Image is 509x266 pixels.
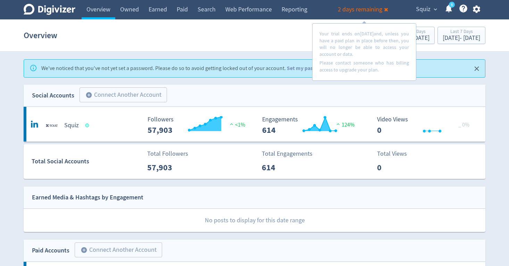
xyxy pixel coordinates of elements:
button: Last 7 Days[DATE]- [DATE] [437,27,485,44]
span: Data last synced: 8 Sep 2025, 12:02am (AEST) [85,123,91,127]
text: 5 [451,2,453,7]
img: Squiz undefined [45,119,59,132]
span: _ 0% [458,121,469,128]
a: 5 [449,2,455,8]
div: Total Social Accounts [32,156,142,166]
div: Social Accounts [32,91,74,101]
p: Please contact someone who has billing access to upgrade your plan. [319,60,409,73]
img: positive-performance.svg [228,121,235,127]
img: positive-performance.svg [335,121,342,127]
span: 124% [335,121,354,128]
svg: Engagements 614 [259,116,363,135]
svg: Followers --- [144,116,248,135]
span: <1% [228,121,245,128]
div: Paid Accounts [32,246,69,256]
button: Connect Another Account [75,242,162,258]
span: 2 days remaining [338,6,382,14]
p: No posts to display for this date range [24,209,485,232]
div: Earned Media & Hashtags by Engagement [32,192,143,203]
p: 614 [262,161,302,174]
span: add_circle [85,92,92,98]
p: 0 [377,161,417,174]
p: Total Views [377,149,417,158]
h5: Squiz [64,121,79,130]
a: Squiz undefinedSquiz Followers --- Followers 57,903 <1% Engagements 614 Engagements 614 124% Vide... [24,107,485,141]
button: Squiz [414,4,439,15]
div: We've noticed that you've not yet set a password. Please do so to avoid getting locked out of you... [41,62,329,75]
h1: Overview [24,24,57,46]
span: add_circle [81,247,87,254]
button: Connect Another Account [80,87,167,103]
a: Connect Another Account [74,88,167,103]
svg: Video Views 0 [374,116,478,135]
p: Total Followers [147,149,188,158]
div: [DATE] - [DATE] [443,35,480,41]
p: Your trial ends on [DATE] and, unless you have a paid plan in place before then, you will no long... [319,31,409,58]
p: 57,903 [147,161,187,174]
span: Squiz [416,4,431,15]
span: expand_more [432,6,439,12]
button: Close [471,63,483,75]
a: Set my password! [287,65,329,72]
div: Last 7 Days [443,29,480,35]
p: Total Engagements [262,149,312,158]
a: Connect Another Account [69,243,162,258]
